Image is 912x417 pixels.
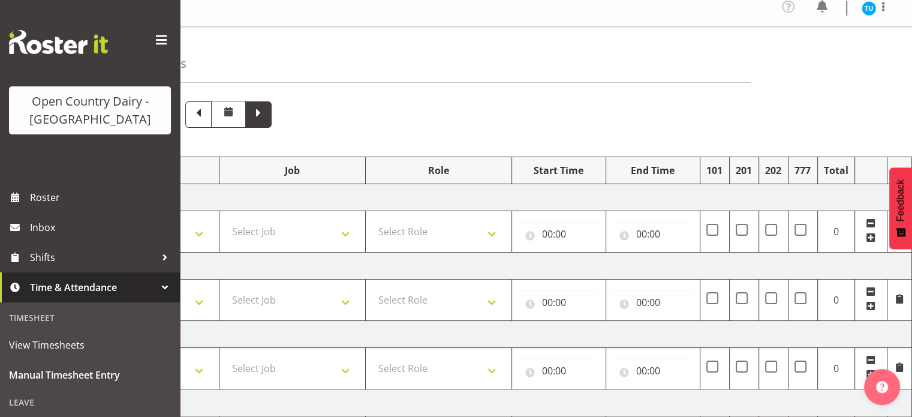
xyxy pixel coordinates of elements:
img: Rosterit website logo [9,30,108,54]
input: Click to select... [612,359,694,383]
div: Total [824,163,848,178]
input: Click to select... [612,222,694,246]
div: Job [225,163,359,178]
td: 0 [817,280,854,321]
img: help-xxl-2.png [876,381,888,393]
td: 0 [817,211,854,253]
td: [DATE] [73,321,912,348]
div: Start Time [518,163,600,178]
span: View Timesheets [9,336,171,354]
td: 0 [817,348,854,389]
a: View Timesheets [3,330,177,360]
div: 777 [794,163,811,178]
div: End Time [612,163,694,178]
td: [DATE] [73,253,912,280]
span: Roster [30,188,174,206]
button: Feedback - Show survey [889,167,912,249]
div: 202 [765,163,782,178]
div: Leave [3,390,177,415]
div: Open Country Dairy - [GEOGRAPHIC_DATA] [21,92,159,128]
td: [DATE] [73,184,912,211]
div: 101 [706,163,723,178]
span: Shifts [30,248,156,266]
input: Click to select... [518,222,600,246]
input: Click to select... [612,290,694,314]
span: Manual Timesheet Entry [9,366,171,384]
input: Click to select... [518,290,600,314]
td: [DATE] [73,389,912,416]
div: 201 [736,163,753,178]
a: Manual Timesheet Entry [3,360,177,390]
span: Time & Attendance [30,278,156,296]
input: Click to select... [518,359,600,383]
img: tania-unahi7482.jpg [862,1,876,16]
div: Role [372,163,505,178]
div: Timesheet [3,305,177,330]
span: Feedback [895,179,906,221]
span: Inbox [30,218,174,236]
